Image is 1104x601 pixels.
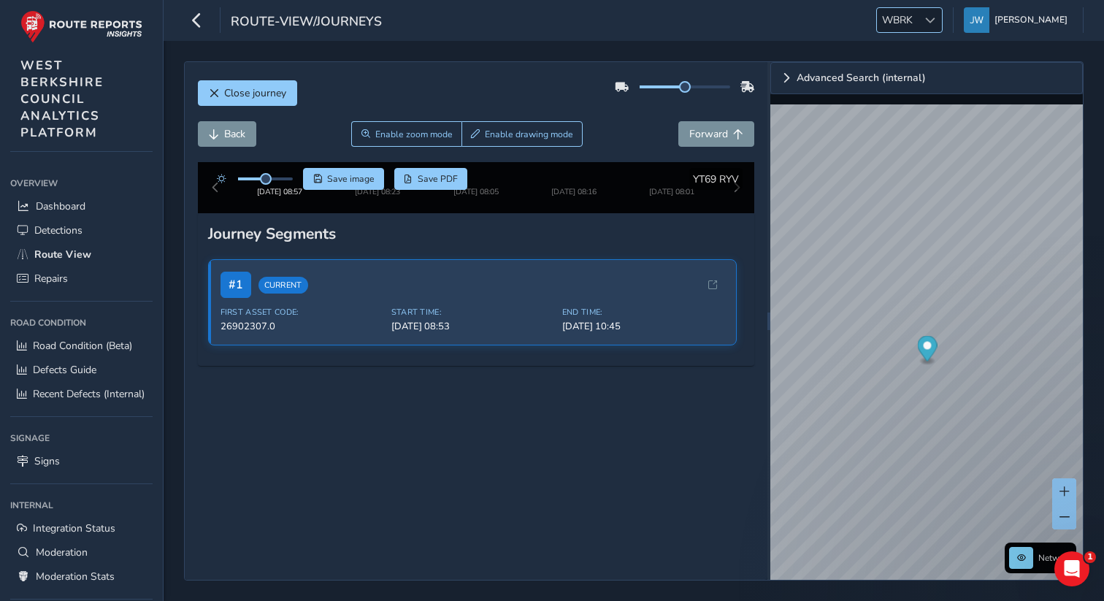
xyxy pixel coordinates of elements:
a: Integration Status [10,516,153,540]
span: Back [224,127,245,141]
span: 1 [1084,551,1096,563]
div: [DATE] 08:57 [235,198,324,209]
span: Current [258,288,308,305]
span: Moderation Stats [36,570,115,583]
img: Thumbnail frame [529,184,618,198]
span: Signs [34,454,60,468]
span: End Time: [562,318,724,329]
span: Enable drawing mode [485,129,573,140]
span: First Asset Code: [221,318,383,329]
button: Back [198,121,256,147]
span: Save PDF [418,173,458,185]
button: Zoom [351,121,461,147]
span: route-view/journeys [231,12,382,33]
img: Thumbnail frame [235,184,324,198]
button: Draw [461,121,583,147]
span: Forward [689,127,728,141]
iframe: Intercom live chat [1054,551,1089,586]
span: [DATE] 08:53 [391,332,553,345]
a: Expand [770,62,1084,94]
span: Network [1038,552,1072,564]
span: Moderation [36,546,88,559]
a: Road Condition (Beta) [10,334,153,358]
span: WEST BERKSHIRE COUNCIL ANALYTICS PLATFORM [20,57,104,141]
span: Recent Defects (Internal) [33,387,145,401]
span: WBRK [877,8,918,32]
div: Road Condition [10,312,153,334]
span: Close journey [224,86,286,100]
div: [DATE] 08:16 [529,198,618,209]
div: Internal [10,494,153,516]
a: Defects Guide [10,358,153,382]
span: Enable zoom mode [375,129,453,140]
span: # 1 [221,283,251,310]
button: Close journey [198,80,297,106]
a: Moderation [10,540,153,564]
div: Signage [10,427,153,449]
div: Journey Segments [208,235,745,256]
img: rr logo [20,10,142,43]
span: Detections [34,223,83,237]
span: Defects Guide [33,363,96,377]
img: Thumbnail frame [627,184,716,198]
span: Dashboard [36,199,85,213]
span: [PERSON_NAME] [994,7,1067,33]
a: Dashboard [10,194,153,218]
img: diamond-layout [964,7,989,33]
a: Signs [10,449,153,473]
span: Repairs [34,272,68,286]
img: Thumbnail frame [333,184,422,198]
button: PDF [394,168,468,190]
span: Road Condition (Beta) [33,339,132,353]
button: Save [303,168,384,190]
span: Save image [327,173,375,185]
span: YT69 RYV [693,172,739,186]
span: Start Time: [391,318,553,329]
a: Detections [10,218,153,242]
div: [DATE] 08:01 [627,198,716,209]
div: [DATE] 08:05 [432,198,521,209]
button: [PERSON_NAME] [964,7,1073,33]
div: Overview [10,172,153,194]
span: Route View [34,248,91,261]
a: Repairs [10,267,153,291]
span: 26902307.0 [221,332,383,345]
a: Route View [10,242,153,267]
span: [DATE] 10:45 [562,332,724,345]
span: Advanced Search (internal) [797,73,926,83]
a: Moderation Stats [10,564,153,589]
div: [DATE] 08:23 [333,198,422,209]
a: Recent Defects (Internal) [10,382,153,406]
img: Thumbnail frame [432,184,521,198]
div: Map marker [917,336,937,366]
span: Integration Status [33,521,115,535]
button: Forward [678,121,754,147]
